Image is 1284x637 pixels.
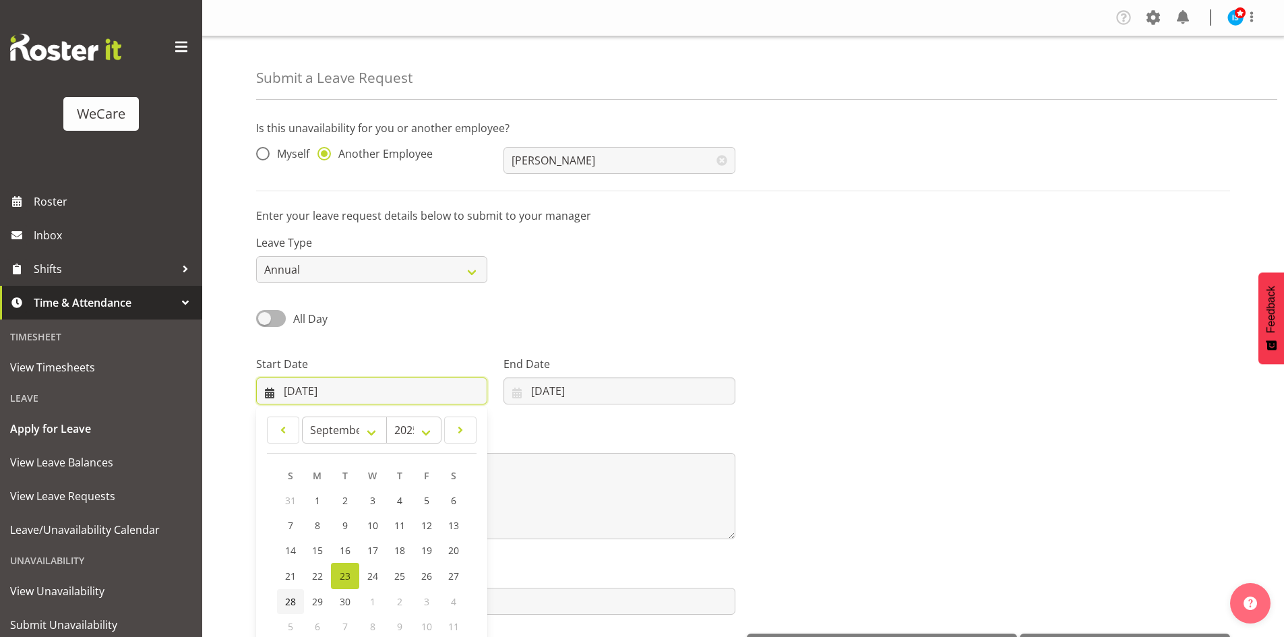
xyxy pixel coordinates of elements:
span: Apply for Leave [10,419,192,439]
span: 10 [367,519,378,532]
label: End Date [503,356,735,372]
button: Feedback - Show survey [1258,272,1284,364]
a: View Leave Requests [3,479,199,513]
label: Message* [256,431,735,448]
a: 8 [304,513,331,538]
span: 24 [367,570,378,582]
span: All Day [293,311,328,326]
span: 8 [370,620,375,633]
span: View Leave Balances [10,452,192,473]
label: Start Date [256,356,487,372]
div: WeCare [77,104,125,124]
span: 26 [421,570,432,582]
span: 9 [342,519,348,532]
span: M [313,469,322,482]
a: 10 [359,513,386,538]
a: 17 [359,538,386,563]
a: 25 [386,563,413,589]
img: Rosterit website logo [10,34,121,61]
span: View Unavailability [10,581,192,601]
span: 28 [285,595,296,608]
span: 9 [397,620,402,633]
span: 7 [342,620,348,633]
span: Time & Attendance [34,293,175,313]
span: 1 [315,494,320,507]
p: Is this unavailability for you or another employee? [256,120,1230,136]
a: 20 [440,538,467,563]
span: 12 [421,519,432,532]
span: 15 [312,544,323,557]
span: 3 [370,494,375,507]
a: 3 [359,488,386,513]
input: Select Employee [503,147,735,174]
span: 17 [367,544,378,557]
div: Leave [3,384,199,412]
span: 6 [451,494,456,507]
a: 19 [413,538,440,563]
a: 27 [440,563,467,589]
a: 4 [386,488,413,513]
a: 23 [331,563,359,589]
a: 21 [277,563,304,589]
span: 11 [448,620,459,633]
span: Another Employee [331,147,433,160]
span: 20 [448,544,459,557]
span: 11 [394,519,405,532]
span: Myself [270,147,309,160]
span: 5 [424,494,429,507]
a: View Timesheets [3,351,199,384]
span: 30 [340,595,350,608]
span: 18 [394,544,405,557]
span: 25 [394,570,405,582]
a: Leave/Unavailability Calendar [3,513,199,547]
span: 16 [340,544,350,557]
span: Roster [34,191,195,212]
span: 14 [285,544,296,557]
span: 21 [285,570,296,582]
span: 10 [421,620,432,633]
a: 13 [440,513,467,538]
span: Leave/Unavailability Calendar [10,520,192,540]
a: 11 [386,513,413,538]
a: 9 [331,513,359,538]
span: View Leave Requests [10,486,192,506]
span: Feedback [1265,286,1277,333]
a: 6 [440,488,467,513]
span: 23 [340,570,350,582]
a: 30 [331,589,359,614]
a: View Leave Balances [3,446,199,479]
span: 1 [370,595,375,608]
a: 2 [331,488,359,513]
span: 6 [315,620,320,633]
div: Timesheet [3,323,199,351]
span: T [342,469,348,482]
span: 2 [342,494,348,507]
a: 24 [359,563,386,589]
span: 4 [397,494,402,507]
input: Click to select... [256,377,487,404]
span: W [368,469,377,482]
a: 12 [413,513,440,538]
span: 5 [288,620,293,633]
span: S [451,469,456,482]
label: Attachment [256,566,735,582]
span: Shifts [34,259,175,279]
a: 26 [413,563,440,589]
a: 14 [277,538,304,563]
p: Enter your leave request details below to submit to your manager [256,208,1230,224]
a: 7 [277,513,304,538]
h4: Submit a Leave Request [256,70,412,86]
img: isabel-simcox10849.jpg [1227,9,1244,26]
div: Unavailability [3,547,199,574]
input: Click to select... [503,377,735,404]
span: Submit Unavailability [10,615,192,635]
label: Leave Type [256,235,487,251]
span: 3 [424,595,429,608]
span: View Timesheets [10,357,192,377]
span: 13 [448,519,459,532]
a: 28 [277,589,304,614]
span: 19 [421,544,432,557]
a: 29 [304,589,331,614]
span: 4 [451,595,456,608]
a: 1 [304,488,331,513]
